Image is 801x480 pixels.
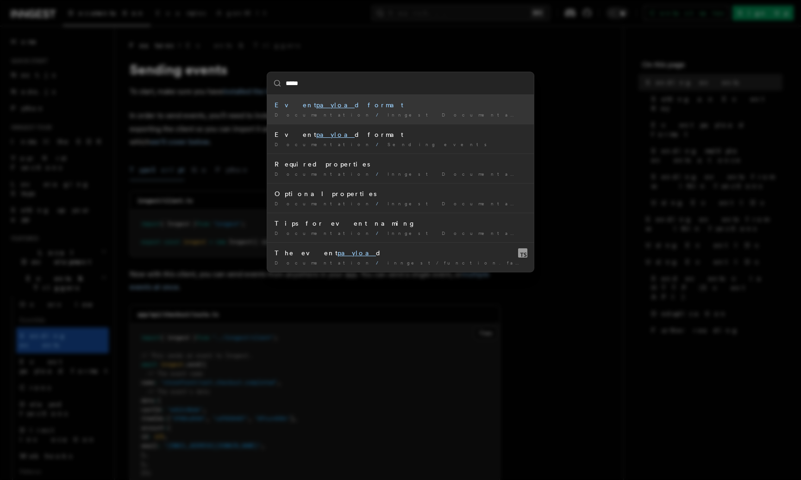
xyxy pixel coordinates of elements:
[376,230,384,236] span: /
[376,112,384,117] span: /
[388,201,539,206] span: Inngest Documentation
[388,230,539,236] span: Inngest Documentation
[376,260,384,265] span: /
[275,112,372,117] span: Documentation
[275,219,526,228] div: Tips for event naming
[275,248,526,258] div: The event d
[316,101,355,109] mark: payloa
[275,230,372,236] span: Documentation
[275,100,526,110] div: Event d format
[388,260,547,265] span: inngest/function.failed
[376,201,384,206] span: /
[275,189,526,198] div: Optional properties
[275,142,372,147] span: Documentation
[388,112,539,117] span: Inngest Documentation
[388,142,492,147] span: Sending events
[275,171,372,177] span: Documentation
[376,142,384,147] span: /
[338,249,376,257] mark: payloa
[275,260,372,265] span: Documentation
[316,131,355,138] mark: payloa
[388,171,539,177] span: Inngest Documentation
[275,160,526,169] div: Required properties
[376,171,384,177] span: /
[275,201,372,206] span: Documentation
[275,130,526,139] div: Event d format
